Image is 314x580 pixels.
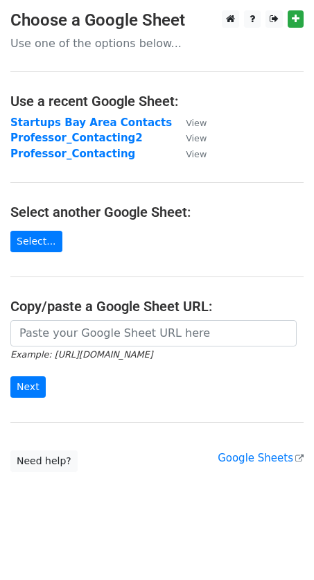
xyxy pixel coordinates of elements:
[172,116,207,129] a: View
[10,93,304,109] h4: Use a recent Google Sheet:
[186,118,207,128] small: View
[172,148,207,160] a: View
[10,36,304,51] p: Use one of the options below...
[10,148,135,160] a: Professor_Contacting
[186,149,207,159] small: View
[10,116,172,129] a: Startups Bay Area Contacts
[10,450,78,472] a: Need help?
[10,132,143,144] a: Professor_Contacting2
[10,349,152,360] small: Example: [URL][DOMAIN_NAME]
[10,10,304,30] h3: Choose a Google Sheet
[218,452,304,464] a: Google Sheets
[10,320,297,346] input: Paste your Google Sheet URL here
[10,376,46,398] input: Next
[10,231,62,252] a: Select...
[10,204,304,220] h4: Select another Google Sheet:
[10,298,304,315] h4: Copy/paste a Google Sheet URL:
[172,132,207,144] a: View
[186,133,207,143] small: View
